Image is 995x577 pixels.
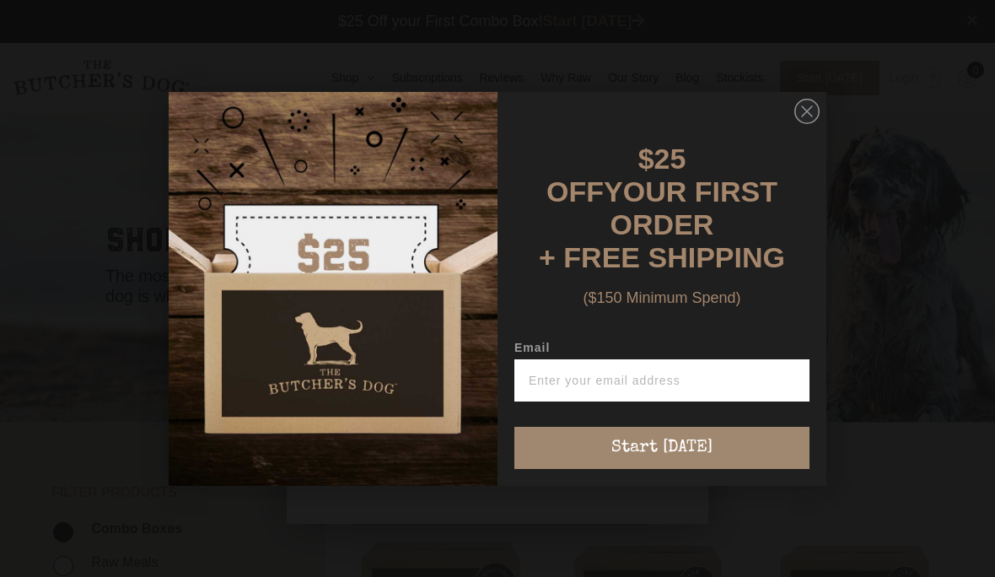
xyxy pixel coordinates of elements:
img: d0d537dc-5429-4832-8318-9955428ea0a1.jpeg [169,92,497,486]
span: ($150 Minimum Spend) [583,289,740,306]
button: Start [DATE] [514,427,809,469]
button: Close dialog [794,99,820,124]
label: Email [514,341,809,359]
span: YOUR FIRST ORDER + FREE SHIPPING [539,175,785,273]
span: $25 OFF [546,143,686,208]
input: Enter your email address [514,359,809,402]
